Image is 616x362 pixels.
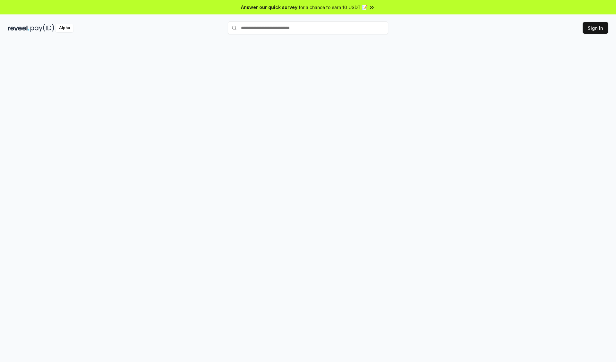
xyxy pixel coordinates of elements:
button: Sign In [583,22,608,34]
span: for a chance to earn 10 USDT 📝 [299,4,367,11]
img: pay_id [30,24,54,32]
span: Answer our quick survey [241,4,297,11]
div: Alpha [56,24,73,32]
img: reveel_dark [8,24,29,32]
